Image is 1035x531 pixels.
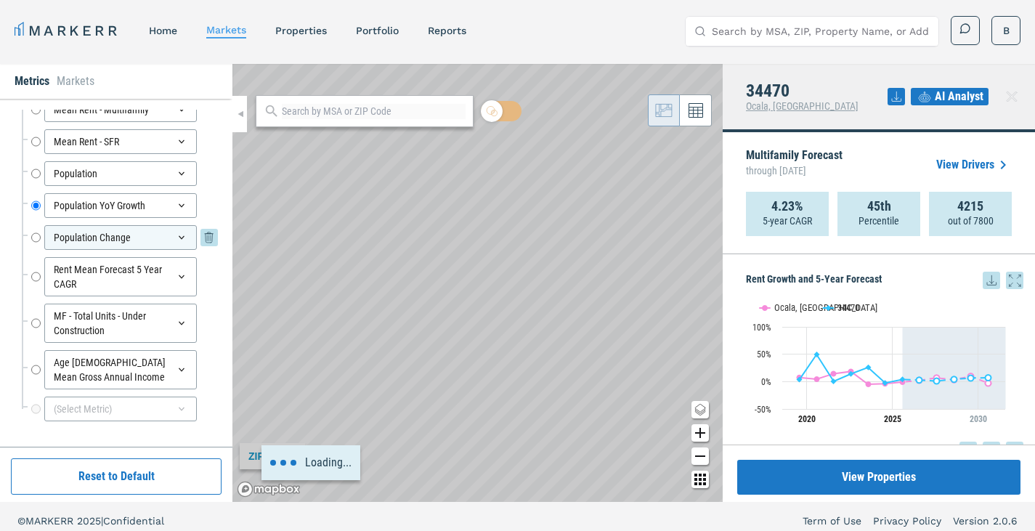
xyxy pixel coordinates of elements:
[44,225,197,250] div: Population Change
[970,414,987,424] tspan: 2030
[746,100,859,112] span: Ocala, [GEOGRAPHIC_DATA]
[275,25,327,36] a: properties
[757,349,771,360] text: 50%
[17,515,25,527] span: ©
[44,257,197,296] div: Rent Mean Forecast 5 Year CAGR
[831,378,837,384] path: Thursday, 29 Jul, 20:00, 0.46. 34470.
[44,129,197,154] div: Mean Rent - SFR
[15,73,49,90] li: Metrics
[917,377,922,383] path: Wednesday, 29 Jul, 20:00, 2.61. 34470.
[428,25,466,36] a: reports
[44,97,197,122] div: Mean Rent - Multifamily
[746,289,1023,434] div: Rent Growth and 5-Year Forecast. Highcharts interactive chart.
[866,365,872,370] path: Saturday, 29 Jul, 20:00, 25.89. 34470.
[884,414,901,424] tspan: 2025
[206,24,246,36] a: markets
[261,445,360,480] div: Loading...
[953,514,1018,528] a: Version 2.0.6
[935,88,983,105] span: AI Analyst
[771,199,803,214] strong: 4.23%
[752,323,771,333] text: 100%
[25,515,77,527] span: MARKERR
[691,447,709,465] button: Zoom out map button
[814,376,820,382] path: Wednesday, 29 Jul, 20:00, 4.52. Ocala, FL.
[936,156,1012,174] a: View Drivers
[1003,23,1010,38] span: B
[237,481,301,498] a: Mapbox logo
[44,193,197,218] div: Population YoY Growth
[746,150,843,180] p: Multifamily Forecast
[746,442,1023,459] h5: SF - Total Units - Under Construction
[746,81,859,100] h4: 34470
[848,370,854,376] path: Friday, 29 Jul, 20:00, 14.1. 34470.
[760,302,808,313] button: Show Ocala, FL
[691,424,709,442] button: Zoom in map button
[57,73,94,90] li: Markets
[948,214,994,228] p: out of 7800
[991,16,1020,45] button: B
[803,514,861,528] a: Term of Use
[761,377,771,387] text: 0%
[814,352,820,357] path: Wednesday, 29 Jul, 20:00, 49.48. 34470.
[746,289,1012,434] svg: Interactive chart
[917,375,991,384] g: 34470, line 4 of 4 with 5 data points.
[882,380,888,386] path: Monday, 29 Jul, 20:00, -2.49. 34470.
[867,199,891,214] strong: 45th
[911,88,989,105] button: AI Analyst
[763,214,812,228] p: 5-year CAGR
[986,380,991,386] path: Monday, 29 Jul, 20:00, -2.77. Ocala, FL.
[77,515,103,527] span: 2025 |
[737,460,1020,495] button: View Properties
[755,405,771,415] text: -50%
[356,25,399,36] a: Portfolio
[149,25,177,36] a: home
[44,161,197,186] div: Population
[15,20,120,41] a: MARKERR
[866,381,872,387] path: Saturday, 29 Jul, 20:00, -4.95. Ocala, FL.
[746,161,843,180] span: through [DATE]
[798,414,816,424] tspan: 2020
[103,515,164,527] span: Confidential
[951,376,957,382] path: Saturday, 29 Jul, 20:00, 4.16. 34470.
[934,378,940,384] path: Thursday, 29 Jul, 20:00, 1.03. 34470.
[44,350,197,389] div: Age [DEMOGRAPHIC_DATA] Mean Gross Annual Income
[873,514,941,528] a: Privacy Policy
[691,471,709,488] button: Other options map button
[44,397,197,421] div: (Select Metric)
[11,458,222,495] button: Reset to Default
[900,376,906,382] path: Tuesday, 29 Jul, 20:00, 3.98. 34470.
[823,302,861,313] button: Show 34470
[712,17,930,46] input: Search by MSA, ZIP, Property Name, or Address
[797,376,803,382] path: Monday, 29 Jul, 20:00, 3.63. 34470.
[282,104,466,119] input: Search by MSA or ZIP Code
[746,272,1023,289] h5: Rent Growth and 5-Year Forecast
[44,304,197,343] div: MF - Total Units - Under Construction
[957,199,983,214] strong: 4215
[968,375,974,381] path: Sunday, 29 Jul, 20:00, 6.48. 34470.
[691,401,709,418] button: Change style map button
[986,375,991,381] path: Monday, 29 Jul, 20:00, 6.99. 34470.
[859,214,899,228] p: Percentile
